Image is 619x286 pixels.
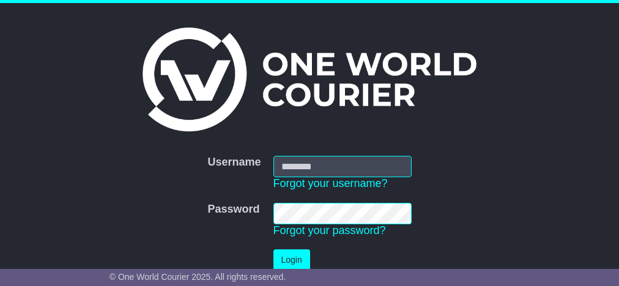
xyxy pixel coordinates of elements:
label: Username [207,156,261,169]
label: Password [207,203,259,216]
span: © One World Courier 2025. All rights reserved. [109,272,286,282]
a: Forgot your username? [273,177,388,189]
button: Login [273,249,310,271]
img: One World [143,28,476,131]
a: Forgot your password? [273,224,386,237]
